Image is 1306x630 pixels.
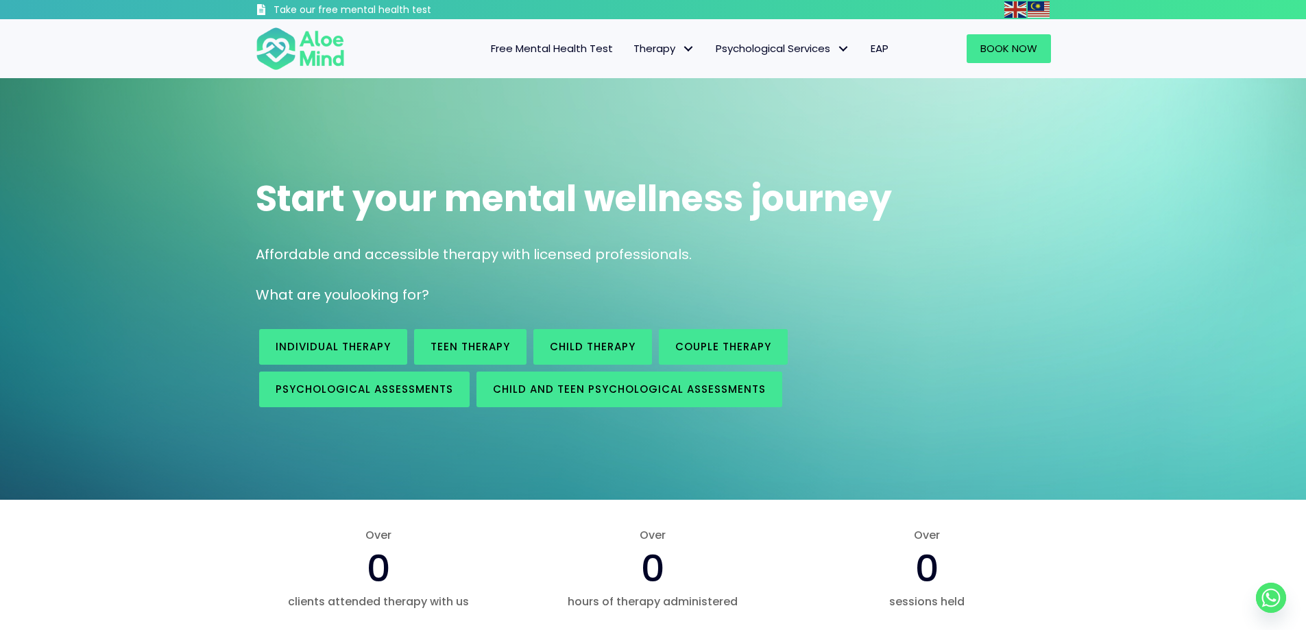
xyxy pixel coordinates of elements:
span: Teen Therapy [431,339,510,354]
span: 0 [915,542,939,594]
img: en [1004,1,1026,18]
span: EAP [871,41,888,56]
span: Therapy: submenu [679,39,699,59]
a: Child and Teen Psychological assessments [476,372,782,407]
span: Psychological Services [716,41,850,56]
a: Teen Therapy [414,329,527,365]
span: clients attended therapy with us [256,594,503,609]
a: Psychological assessments [259,372,470,407]
span: Therapy [633,41,695,56]
span: Over [529,527,776,543]
a: Whatsapp [1256,583,1286,613]
span: 0 [367,542,391,594]
a: Malay [1028,1,1051,17]
span: sessions held [803,594,1050,609]
a: Free Mental Health Test [481,34,623,63]
a: English [1004,1,1028,17]
span: Start your mental wellness journey [256,173,892,223]
span: What are you [256,285,349,304]
span: Over [256,527,503,543]
p: Affordable and accessible therapy with licensed professionals. [256,245,1051,265]
span: hours of therapy administered [529,594,776,609]
span: 0 [641,542,665,594]
img: ms [1028,1,1050,18]
span: Child and Teen Psychological assessments [493,382,766,396]
span: Free Mental Health Test [491,41,613,56]
span: Child Therapy [550,339,636,354]
a: TherapyTherapy: submenu [623,34,705,63]
a: Psychological ServicesPsychological Services: submenu [705,34,860,63]
a: Book Now [967,34,1051,63]
span: Psychological assessments [276,382,453,396]
a: Individual therapy [259,329,407,365]
h3: Take our free mental health test [274,3,505,17]
span: looking for? [349,285,429,304]
span: Individual therapy [276,339,391,354]
img: Aloe mind Logo [256,26,345,71]
span: Over [803,527,1050,543]
span: Couple therapy [675,339,771,354]
a: Child Therapy [533,329,652,365]
a: Couple therapy [659,329,788,365]
span: Psychological Services: submenu [834,39,854,59]
span: Book Now [980,41,1037,56]
a: Take our free mental health test [256,3,505,19]
nav: Menu [363,34,899,63]
a: EAP [860,34,899,63]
